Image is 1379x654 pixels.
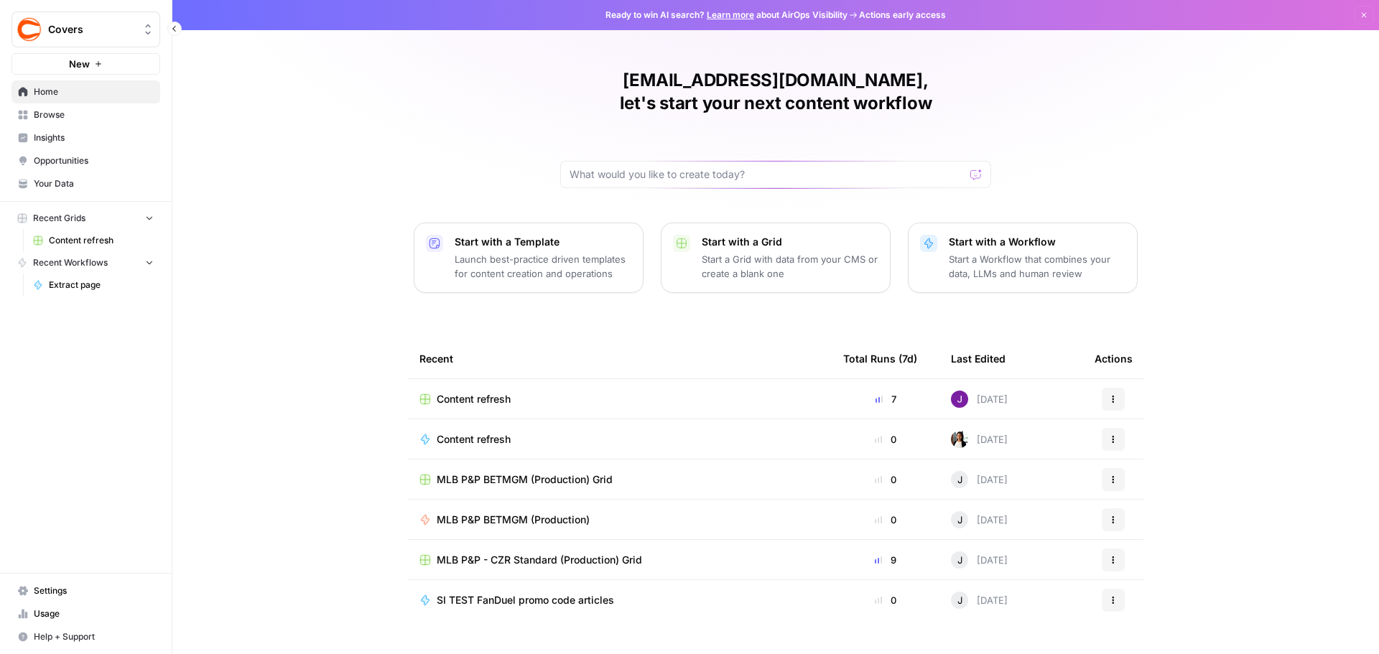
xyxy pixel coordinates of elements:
[949,252,1125,281] p: Start a Workflow that combines your data, LLMs and human review
[605,9,848,22] span: Ready to win AI search? about AirOps Visibility
[437,513,590,527] span: MLB P&P BETMGM (Production)
[843,513,928,527] div: 0
[1095,339,1133,378] div: Actions
[419,553,820,567] a: MLB P&P - CZR Standard (Production) Grid
[34,607,154,620] span: Usage
[33,212,85,225] span: Recent Grids
[951,511,1008,528] div: [DATE]
[957,553,962,567] span: J
[951,592,1008,609] div: [DATE]
[34,154,154,167] span: Opportunities
[951,391,968,408] img: nj1ssy6o3lyd6ijko0eoja4aphzn
[437,553,642,567] span: MLB P&P - CZR Standard (Production) Grid
[414,223,644,293] button: Start with a TemplateLaunch best-practice driven templates for content creation and operations
[33,256,108,269] span: Recent Workflows
[11,579,160,602] a: Settings
[17,17,42,42] img: Covers Logo
[843,593,928,607] div: 0
[419,392,820,406] a: Content refresh
[437,593,614,607] span: SI TEST FanDuel promo code articles
[437,472,613,487] span: MLB P&P BETMGM (Production) Grid
[702,235,878,249] p: Start with a Grid
[34,630,154,643] span: Help + Support
[951,339,1006,378] div: Last Edited
[69,57,90,71] span: New
[34,108,154,121] span: Browse
[702,252,878,281] p: Start a Grid with data from your CMS or create a blank one
[34,131,154,144] span: Insights
[11,126,160,149] a: Insights
[419,593,820,607] a: SI TEST FanDuel promo code articles
[455,235,631,249] p: Start with a Template
[908,223,1138,293] button: Start with a WorkflowStart a Workflow that combines your data, LLMs and human review
[957,513,962,527] span: J
[455,252,631,281] p: Launch best-practice driven templates for content creation and operations
[11,149,160,172] a: Opportunities
[951,551,1008,569] div: [DATE]
[707,9,754,20] a: Learn more
[843,432,928,447] div: 0
[957,472,962,487] span: J
[11,252,160,274] button: Recent Workflows
[419,339,820,378] div: Recent
[843,553,928,567] div: 9
[27,274,160,296] a: Extract page
[11,53,160,75] button: New
[11,11,160,47] button: Workspace: Covers
[419,432,820,447] a: Content refresh
[11,207,160,229] button: Recent Grids
[843,339,917,378] div: Total Runs (7d)
[419,472,820,487] a: MLB P&P BETMGM (Production) Grid
[661,223,891,293] button: Start with a GridStart a Grid with data from your CMS or create a blank one
[11,103,160,126] a: Browse
[49,234,154,247] span: Content refresh
[951,391,1008,408] div: [DATE]
[48,22,135,37] span: Covers
[437,392,511,406] span: Content refresh
[34,85,154,98] span: Home
[843,472,928,487] div: 0
[11,172,160,195] a: Your Data
[34,584,154,597] span: Settings
[951,431,968,448] img: xqjo96fmx1yk2e67jao8cdkou4un
[570,167,965,182] input: What would you like to create today?
[957,593,962,607] span: J
[11,625,160,648] button: Help + Support
[27,229,160,252] a: Content refresh
[843,392,928,406] div: 7
[951,471,1008,488] div: [DATE]
[11,80,160,103] a: Home
[859,9,946,22] span: Actions early access
[949,235,1125,249] p: Start with a Workflow
[560,69,991,115] h1: [EMAIL_ADDRESS][DOMAIN_NAME], let's start your next content workflow
[419,513,820,527] a: MLB P&P BETMGM (Production)
[951,431,1008,448] div: [DATE]
[34,177,154,190] span: Your Data
[437,432,511,447] span: Content refresh
[11,602,160,625] a: Usage
[49,279,154,291] span: Extract page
